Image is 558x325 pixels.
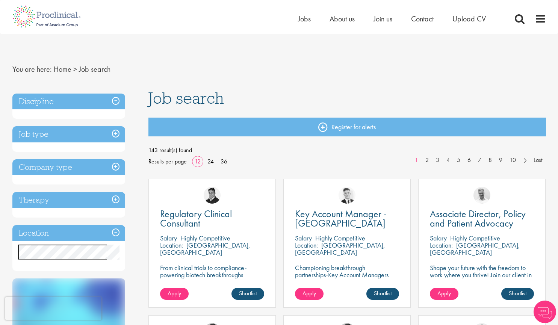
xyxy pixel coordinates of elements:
[160,241,183,249] span: Location:
[453,156,464,165] a: 5
[422,156,432,165] a: 2
[501,288,534,300] a: Shortlist
[366,288,399,300] a: Shortlist
[295,241,318,249] span: Location:
[148,118,546,136] a: Register for alerts
[12,94,125,110] h3: Discipline
[339,187,355,204] img: Nicolas Daniel
[160,241,250,257] p: [GEOGRAPHIC_DATA], [GEOGRAPHIC_DATA]
[330,14,355,24] a: About us
[430,209,534,228] a: Associate Director, Policy and Patient Advocacy
[430,241,520,257] p: [GEOGRAPHIC_DATA], [GEOGRAPHIC_DATA]
[295,234,312,242] span: Salary
[485,156,496,165] a: 8
[79,64,110,74] span: Job search
[160,234,177,242] span: Salary
[205,157,216,165] a: 24
[473,187,490,204] img: Joshua Bye
[295,241,385,257] p: [GEOGRAPHIC_DATA], [GEOGRAPHIC_DATA]
[495,156,506,165] a: 9
[430,264,534,286] p: Shape your future with the freedom to work where you thrive! Join our client in this hybrid role ...
[295,264,399,293] p: Championing breakthrough partnerships-Key Account Managers turn biotech innovation into lasting c...
[530,156,546,165] a: Last
[12,159,125,175] h3: Company type
[168,289,181,297] span: Apply
[12,192,125,208] h3: Therapy
[464,156,475,165] a: 6
[160,209,264,228] a: Regulatory Clinical Consultant
[430,241,453,249] span: Location:
[204,187,221,204] img: Peter Duvall
[315,234,365,242] p: Highly Competitive
[295,288,324,300] a: Apply
[54,64,71,74] a: breadcrumb link
[148,145,546,156] span: 143 result(s) found
[192,157,203,165] a: 12
[506,156,520,165] a: 10
[295,207,387,230] span: Key Account Manager - [GEOGRAPHIC_DATA]
[474,156,485,165] a: 7
[231,288,264,300] a: Shortlist
[148,88,224,108] span: Job search
[302,289,316,297] span: Apply
[73,64,77,74] span: >
[148,156,187,167] span: Results per page
[180,234,230,242] p: Highly Competitive
[411,14,434,24] a: Contact
[534,301,556,323] img: Chatbot
[432,156,443,165] a: 3
[160,264,264,293] p: From clinical trials to compliance-powering biotech breakthroughs remotely, where precision meets...
[430,207,526,230] span: Associate Director, Policy and Patient Advocacy
[443,156,454,165] a: 4
[430,288,458,300] a: Apply
[450,234,500,242] p: Highly Competitive
[12,225,125,241] h3: Location
[430,234,447,242] span: Salary
[295,209,399,228] a: Key Account Manager - [GEOGRAPHIC_DATA]
[374,14,392,24] a: Join us
[218,157,230,165] a: 36
[5,297,101,320] iframe: reCAPTCHA
[298,14,311,24] a: Jobs
[437,289,451,297] span: Apply
[452,14,486,24] a: Upload CV
[12,126,125,142] h3: Job type
[160,207,232,230] span: Regulatory Clinical Consultant
[411,156,422,165] a: 1
[12,64,52,74] span: You are here:
[160,288,189,300] a: Apply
